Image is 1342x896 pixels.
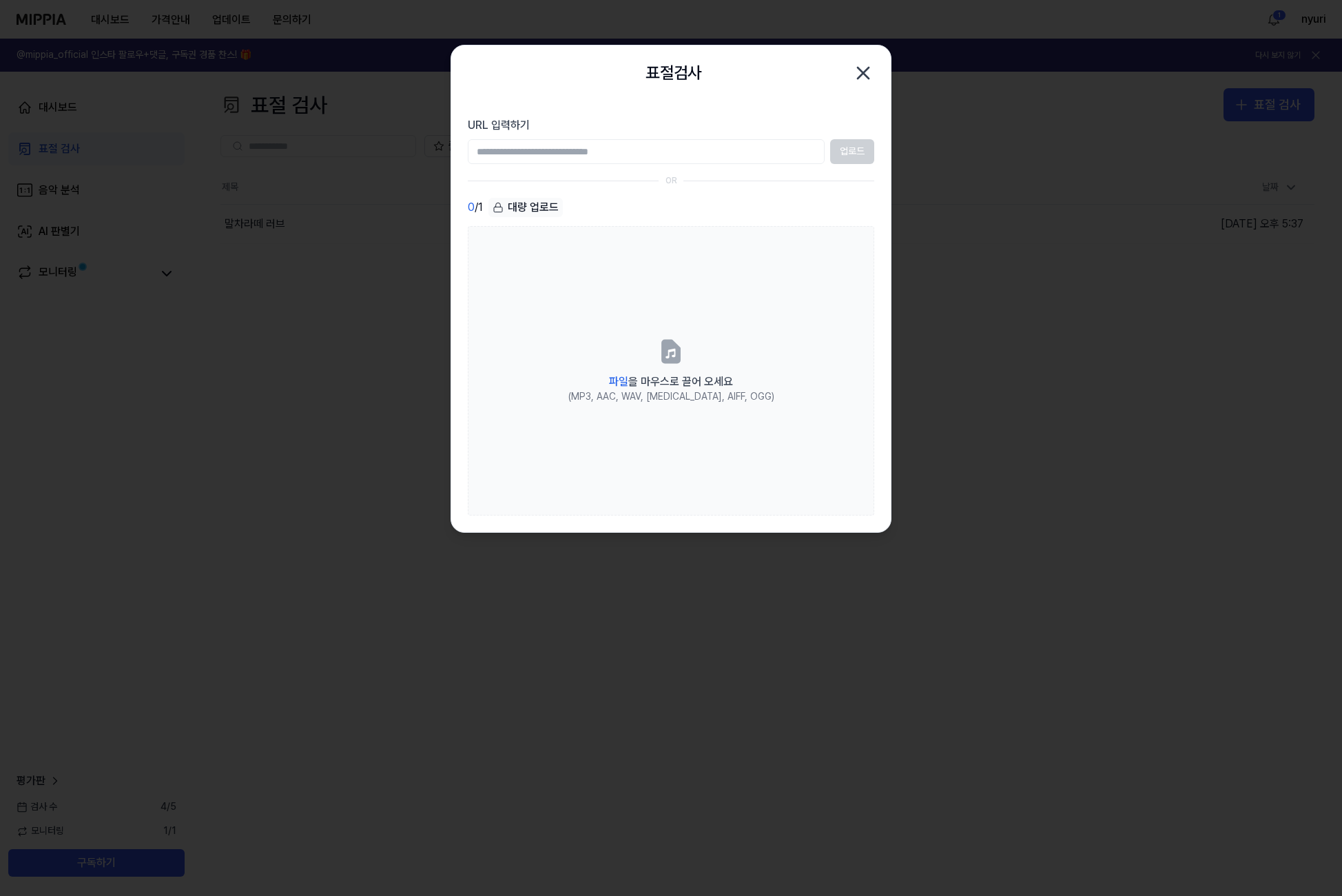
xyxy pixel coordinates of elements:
[646,60,702,86] h2: 표절검사
[468,199,475,216] span: 0
[609,375,628,388] span: 파일
[665,175,677,187] div: OR
[488,198,563,218] button: 대량 업로드
[468,198,483,218] div: / 1
[609,375,733,388] span: 을 마우스로 끌어 오세요
[468,117,874,134] label: URL 입력하기
[568,390,774,404] div: (MP3, AAC, WAV, [MEDICAL_DATA], AIFF, OGG)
